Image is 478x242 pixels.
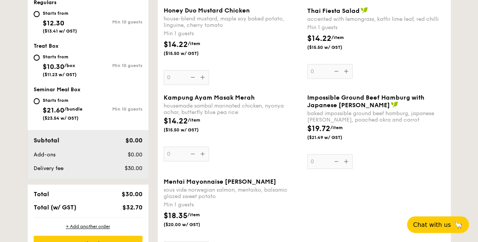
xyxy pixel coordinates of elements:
span: $14.22 [164,40,188,49]
div: Min 10 guests [88,19,142,25]
div: housemade sambal marinated chicken, nyonya achar, butterfly blue pea rice [164,103,301,116]
span: ($15.50 w/ GST) [164,127,215,133]
span: /box [64,63,75,68]
div: accented with lemongrass, kaffir lime leaf, red chilli [307,16,445,22]
div: Starts from [43,10,77,16]
span: ($21.49 w/ GST) [307,134,359,141]
span: /item [330,125,343,130]
span: Treat Box [34,43,59,49]
span: $14.22 [307,34,331,43]
span: Seminar Meal Box [34,86,80,93]
span: $30.00 [121,190,142,198]
div: sous vide norwegian salmon, mentaiko, balsamic glazed sweet potato [164,187,301,200]
div: Min 10 guests [88,106,142,112]
span: Kampung Ayam Masak Merah [164,94,255,101]
span: ($20.00 w/ GST) [164,222,215,228]
span: Add-ons [34,151,56,158]
span: 🦙 [454,220,463,229]
div: house-blend mustard, maple soy baked potato, linguine, cherry tomato [164,16,301,28]
span: Subtotal [34,137,59,144]
span: /item [188,41,200,46]
button: Chat with us🦙 [407,216,469,233]
div: Min 1 guests [307,24,445,31]
span: $0.00 [127,151,142,158]
div: + Add another order [34,223,142,230]
span: /item [187,212,200,217]
div: Min 10 guests [88,63,142,68]
input: Starts from$12.30($13.41 w/ GST)Min 10 guests [34,11,40,17]
span: ($11.23 w/ GST) [43,72,77,77]
span: $0.00 [125,137,142,144]
span: /item [331,35,344,40]
span: $18.35 [164,211,187,220]
span: ($15.50 w/ GST) [164,50,215,56]
span: Mentai Mayonnaise [PERSON_NAME] [164,178,276,185]
div: baked impossible ground beef hamburg, japanese [PERSON_NAME], poached okra and carrot [307,110,445,123]
span: $21.60 [43,106,64,114]
div: Min 1 guests [164,30,301,37]
div: Starts from [43,54,77,60]
span: Impossible Ground Beef Hamburg with Japanese [PERSON_NAME] [307,94,424,109]
input: Starts from$10.30/box($11.23 w/ GST)Min 10 guests [34,55,40,61]
span: $32.70 [122,204,142,211]
span: Honey Duo Mustard Chicken [164,7,250,14]
span: $10.30 [43,62,64,71]
div: Starts from [43,97,82,103]
span: Delivery fee [34,165,63,172]
span: $12.30 [43,19,64,27]
span: /item [188,117,200,123]
span: Total (w/ GST) [34,204,76,211]
img: icon-vegan.f8ff3823.svg [360,7,368,14]
span: Chat with us [413,221,451,228]
div: Min 1 guests [164,201,301,209]
span: Total [34,190,49,198]
span: $19.72 [307,124,330,133]
span: $14.22 [164,117,188,126]
span: Thai Fiesta Salad [307,7,360,14]
img: icon-vegan.f8ff3823.svg [391,101,398,108]
span: ($15.50 w/ GST) [307,44,359,50]
span: ($23.54 w/ GST) [43,116,79,121]
input: Starts from$21.60/bundle($23.54 w/ GST)Min 10 guests [34,98,40,104]
span: /bundle [64,106,82,112]
span: ($13.41 w/ GST) [43,28,77,34]
span: $30.00 [124,165,142,172]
